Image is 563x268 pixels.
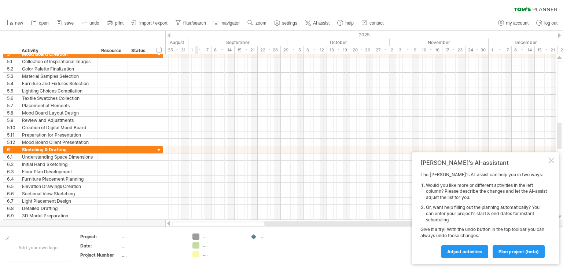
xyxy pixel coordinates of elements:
[188,39,287,46] div: September 2025
[335,18,356,28] a: help
[188,46,211,54] div: 1 - 7
[272,18,299,28] a: settings
[22,58,94,65] div: Collection of Inspirational Images
[420,159,547,166] div: [PERSON_NAME]'s AI-assistant
[80,252,121,258] div: Project Number
[22,212,94,219] div: 3D Model Preparation
[22,146,94,153] div: Sketching & Drafting
[15,21,23,26] span: new
[165,46,188,54] div: 25 - 31
[498,249,539,254] span: plan project (beta)
[115,21,124,26] span: print
[22,73,94,80] div: Material Samples Selection
[7,131,18,138] div: 5.11
[7,58,18,65] div: 5.1
[493,245,545,258] a: plan project (beta)
[22,190,94,197] div: Sectional View Sketching
[7,190,18,197] div: 6.6
[544,21,558,26] span: log out
[327,46,350,54] div: 13 - 19
[203,242,243,249] div: ....
[80,18,102,28] a: undo
[101,47,124,54] div: Resource
[7,175,18,182] div: 6.4
[22,65,94,72] div: Color Palette Finalization
[139,21,168,26] span: import / export
[466,46,489,54] div: 24 - 30
[7,168,18,175] div: 6.3
[22,95,94,102] div: Textile Swatches Collection
[22,161,94,168] div: Initial Hand Sketching
[441,245,488,258] a: Adjust activities
[7,80,18,87] div: 5.4
[496,18,531,28] a: my account
[396,46,419,54] div: 3 - 9
[22,102,94,109] div: Placement of Elements
[7,183,18,190] div: 6.5
[105,18,126,28] a: print
[22,220,94,227] div: Design Revisions
[129,18,170,28] a: import / export
[22,124,94,131] div: Creation of Digital Mood Board
[22,139,94,146] div: Mood Board Client Presentation
[203,233,243,240] div: ....
[426,182,547,201] li: Would you like more or different activities in the left column? Please describe the changes and l...
[7,124,18,131] div: 5.10
[7,117,18,124] div: 5.9
[447,249,482,254] span: Adjust activities
[7,109,18,116] div: 5.8
[7,87,18,94] div: 5.5
[390,39,489,46] div: November 2025
[7,65,18,72] div: 5.2
[426,204,547,223] li: Or, want help filling out the planning automatically? You can enter your project's start & end da...
[7,161,18,168] div: 6.2
[512,46,535,54] div: 8 - 14
[304,46,327,54] div: 6 - 12
[350,46,373,54] div: 20 - 26
[261,233,301,240] div: ....
[303,18,332,28] a: AI assist
[369,21,384,26] span: contact
[122,243,184,249] div: ....
[131,47,147,54] div: Status
[122,252,184,258] div: ....
[5,18,25,28] a: new
[7,198,18,204] div: 6.7
[212,18,242,28] a: navigator
[282,21,297,26] span: settings
[39,21,49,26] span: open
[235,46,258,54] div: 15 - 21
[22,80,94,87] div: Furniture and Fixtures Selection
[7,146,18,153] div: 6
[211,46,235,54] div: 8 - 14
[22,117,94,124] div: Review and Adjustments
[89,21,99,26] span: undo
[360,18,386,28] a: contact
[22,205,94,212] div: Detailed Drafting
[246,18,268,28] a: zoom
[173,18,208,28] a: filter/search
[258,46,281,54] div: 22 - 28
[22,168,94,175] div: Floor Plan Development
[7,139,18,146] div: 5.12
[4,234,72,261] div: Add your own logo
[22,131,94,138] div: Preparation for Presentation
[7,73,18,80] div: 5.3
[7,205,18,212] div: 6.8
[29,18,51,28] a: open
[122,233,184,240] div: ....
[65,21,74,26] span: save
[281,46,304,54] div: 29 - 5
[22,153,94,160] div: Understanding Space Dimensions
[534,18,560,28] a: log out
[419,46,442,54] div: 10 - 16
[183,21,206,26] span: filter/search
[80,233,121,240] div: Project:
[7,153,18,160] div: 6.1
[442,46,466,54] div: 17 - 23
[22,87,94,94] div: Lighting Choices Compilation
[22,183,94,190] div: Elevation Drawings Creation
[22,47,93,54] div: Activity
[22,109,94,116] div: Mood Board Layout Design
[7,220,18,227] div: 6.10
